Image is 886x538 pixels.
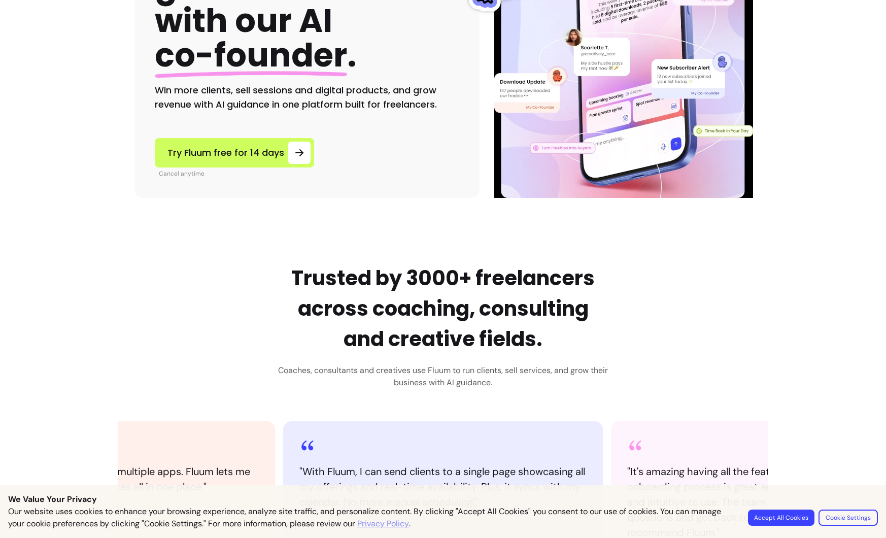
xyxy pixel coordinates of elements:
button: Cookie Settings [819,510,878,526]
h2: Win more clients, sell sessions and digital products, and grow revenue with AI guidance in one pl... [155,83,459,112]
span: Try Fluum free for 14 days [167,146,284,160]
h2: Trusted by 3000+ freelancers across coaching, consulting and creative fields. [278,263,608,354]
p: We Value Your Privacy [8,493,878,506]
blockquote: " With Fluum, I can send clients to a single page showcasing all my offerings and real-time avail... [299,464,587,510]
h3: Coaches, consultants and creatives use Fluum to run clients, sell services, and grow their busine... [278,364,608,389]
button: Accept All Cookies [748,510,814,526]
p: Our website uses cookies to enhance your browsing experience, analyze site traffic, and personali... [8,506,736,530]
a: Privacy Policy [357,518,409,530]
p: Cancel anytime [159,170,314,178]
span: co-founder [155,32,347,78]
a: Try Fluum free for 14 days [155,138,314,167]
